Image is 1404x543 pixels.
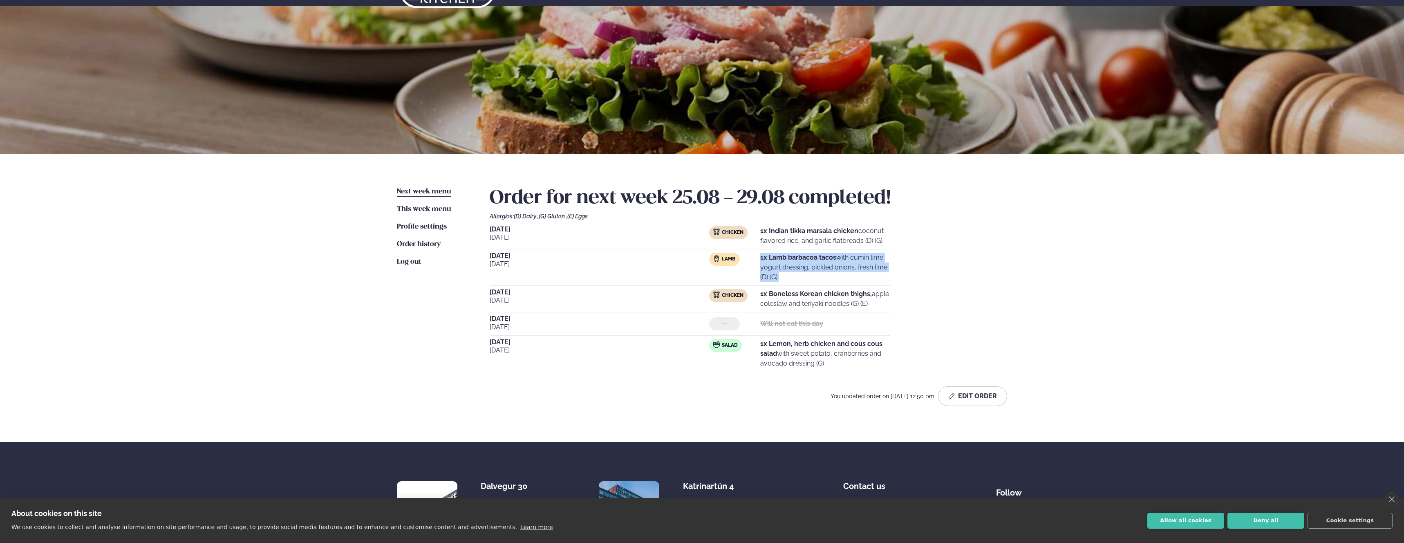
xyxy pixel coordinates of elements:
[722,229,743,236] span: Chicken
[397,240,441,249] a: Order history
[397,187,451,197] a: Next week menu
[599,481,659,542] img: image alt
[490,233,709,242] span: [DATE]
[713,341,720,348] img: salad.svg
[520,524,553,530] a: Learn more
[938,386,1007,406] button: Edit Order
[760,226,890,246] p: coconut flavored rice, and garlic flatbreads (D) (G)
[490,296,709,305] span: [DATE]
[760,254,836,261] strong: 1x Lamb barbacoa tacos
[760,320,823,328] strong: Will not eat this day
[760,290,872,298] strong: 1x Boneless Korean chicken thighs,
[713,292,720,298] img: chicken.svg
[831,393,935,399] span: You updated order on [DATE] 12:50 pm
[481,481,546,491] div: Dalvegur 30
[539,213,567,220] span: (G) Gluten ,
[11,524,517,530] p: We use cookies to collect and analyse information on site performance and usage, to provide socia...
[397,481,457,542] img: image alt
[721,321,728,327] span: ---
[490,226,709,233] span: [DATE]
[397,257,421,267] a: Log out
[397,204,451,214] a: This week menu
[11,509,102,518] strong: About cookies on this site
[1385,492,1398,506] a: close
[567,213,588,220] span: (E) Eggs
[760,339,890,368] p: with sweet potato, cranberries and avocado dressing (G)
[397,188,451,195] span: Next week menu
[713,255,720,262] img: Lamb.svg
[1227,513,1304,529] button: Deny all
[490,316,709,322] span: [DATE]
[490,339,709,346] span: [DATE]
[760,227,858,235] strong: 1x Indian tikka marsala chicken
[397,241,441,248] span: Order history
[490,213,1007,220] div: Allergies:
[514,213,539,220] span: (D) Dairy ,
[1147,513,1224,529] button: Allow all cookies
[397,223,447,230] span: Profile settings
[490,187,1007,210] h2: Order for next week 25.08 - 29.08 completed!
[1308,513,1393,529] button: Cookie settings
[843,496,901,525] a: [PERSON_NAME][EMAIL_ADDRESS][DOMAIN_NAME]
[722,292,743,299] span: Chicken
[760,289,890,309] p: apple coleslaw and teriyaki noodles (G) (E)
[713,229,720,235] img: chicken.svg
[996,481,1021,507] div: Follow us
[683,481,748,491] div: Katrínartún 4
[490,253,709,259] span: [DATE]
[490,259,709,269] span: [DATE]
[397,206,451,213] span: This week menu
[490,322,709,332] span: [DATE]
[843,475,885,491] span: Contact us
[490,346,709,355] span: [DATE]
[397,222,447,232] a: Profile settings
[722,256,735,263] span: Lamb
[722,342,738,349] span: Salad
[760,340,882,357] strong: 1x Lemon, herb chicken and cous cous salad
[760,253,890,282] p: with cumin lime yogurt dressing, pickled onions, fresh lime (D) (G)
[490,289,709,296] span: [DATE]
[397,258,421,265] span: Log out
